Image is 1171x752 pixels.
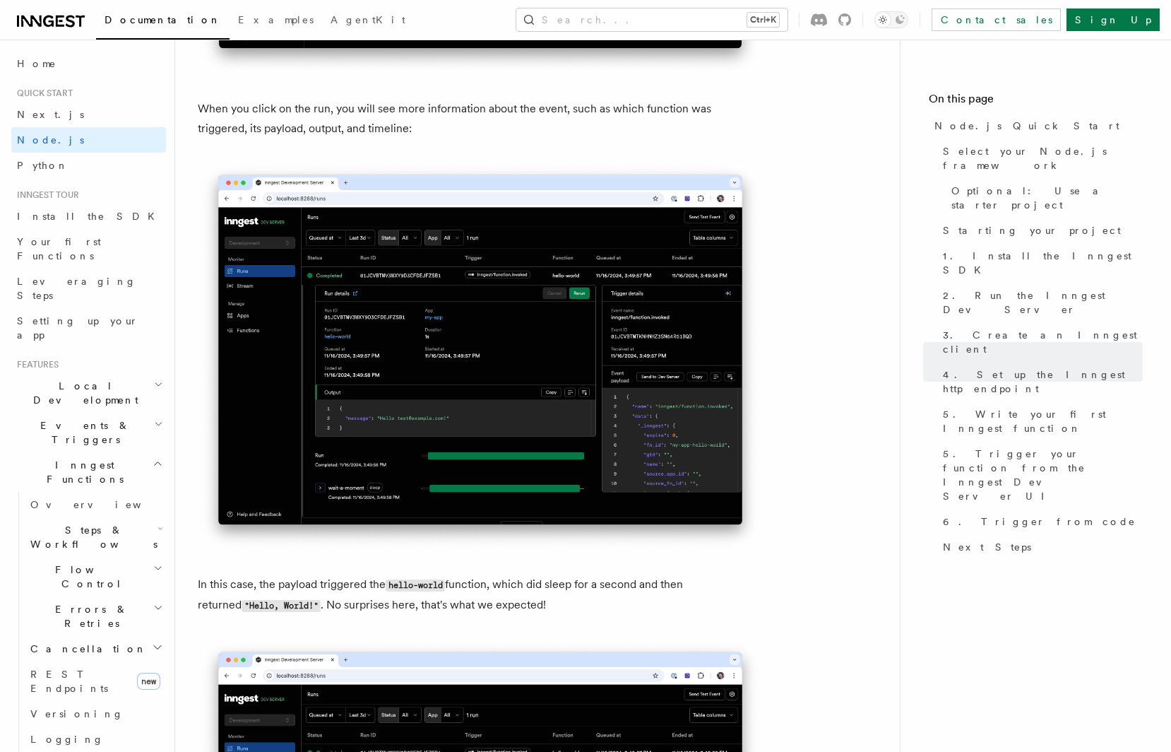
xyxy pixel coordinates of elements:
[30,669,108,694] span: REST Endpoints
[17,109,84,120] span: Next.js
[242,600,321,612] code: "Hello, World!"
[386,580,445,592] code: hello-world
[937,401,1143,441] a: 5. Write your first Inngest function
[17,160,69,171] span: Python
[943,144,1143,172] span: Select your Node.js framework
[937,441,1143,509] a: 5. Trigger your function from the Inngest Dev Server UI
[198,161,763,552] img: Inngest Dev Server web interface's runs tab with a single completed run expanded
[30,734,104,745] span: Logging
[11,379,154,407] span: Local Development
[17,236,101,262] span: Your first Functions
[747,13,779,27] kbd: Ctrl+K
[11,127,166,153] a: Node.js
[951,184,1143,212] span: Optional: Use a starter project
[25,602,153,630] span: Errors & Retries
[11,269,166,308] a: Leveraging Steps
[11,229,166,269] a: Your first Functions
[11,88,73,99] span: Quick start
[11,492,166,752] div: Inngest Functions
[943,223,1121,237] span: Starting your project
[11,204,166,229] a: Install the SDK
[937,362,1143,401] a: 4. Set up the Inngest http endpoint
[25,523,157,551] span: Steps & Workflows
[874,11,908,28] button: Toggle dark mode
[105,14,221,25] span: Documentation
[25,642,147,656] span: Cancellation
[25,662,166,701] a: REST Endpointsnew
[25,597,166,636] button: Errors & Retries
[943,328,1143,356] span: 3. Create an Inngest client
[937,139,1143,178] a: Select your Node.js framework
[30,499,176,510] span: Overview
[17,276,136,301] span: Leveraging Steps
[11,308,166,348] a: Setting up your app
[11,413,166,452] button: Events & Triggers
[137,673,160,690] span: new
[943,368,1143,396] span: 4. Set up the Inngest http endpoint
[946,178,1143,218] a: Optional: Use a starter project
[11,189,79,201] span: Inngest tour
[934,119,1119,133] span: Node.js Quick Start
[11,153,166,178] a: Python
[11,418,154,447] span: Events & Triggers
[11,51,166,76] a: Home
[238,14,314,25] span: Examples
[943,515,1136,529] span: 6. Trigger from code
[937,322,1143,362] a: 3. Create an Inngest client
[937,509,1143,534] a: 6. Trigger from code
[1066,8,1160,31] a: Sign Up
[932,8,1061,31] a: Contact sales
[11,102,166,127] a: Next.js
[25,563,153,591] span: Flow Control
[943,407,1143,435] span: 5. Write your first Inngest function
[198,99,763,139] p: When you click on the run, you will see more information about the event, such as which function ...
[25,701,166,727] a: Versioning
[331,14,405,25] span: AgentKit
[25,557,166,597] button: Flow Control
[198,575,763,616] p: In this case, the payload triggered the function, which did sleep for a second and then returned ...
[11,452,166,492] button: Inngest Functions
[937,218,1143,243] a: Starting your project
[11,373,166,413] button: Local Development
[937,243,1143,283] a: 1. Install the Inngest SDK
[17,57,57,71] span: Home
[943,447,1143,503] span: 5. Trigger your function from the Inngest Dev Server UI
[516,8,787,31] button: Search...Ctrl+K
[230,4,322,38] a: Examples
[322,4,414,38] a: AgentKit
[17,211,163,222] span: Install the SDK
[937,283,1143,322] a: 2. Run the Inngest Dev Server
[25,636,166,662] button: Cancellation
[25,492,166,517] a: Overview
[17,134,84,146] span: Node.js
[96,4,230,40] a: Documentation
[11,359,59,370] span: Features
[25,727,166,752] a: Logging
[943,540,1031,554] span: Next Steps
[943,249,1143,277] span: 1. Install the Inngest SDK
[929,90,1143,113] h4: On this page
[943,288,1143,317] span: 2. Run the Inngest Dev Server
[937,534,1143,560] a: Next Steps
[30,708,124,719] span: Versioning
[25,517,166,557] button: Steps & Workflows
[17,315,138,341] span: Setting up your app
[11,458,153,486] span: Inngest Functions
[929,113,1143,139] a: Node.js Quick Start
